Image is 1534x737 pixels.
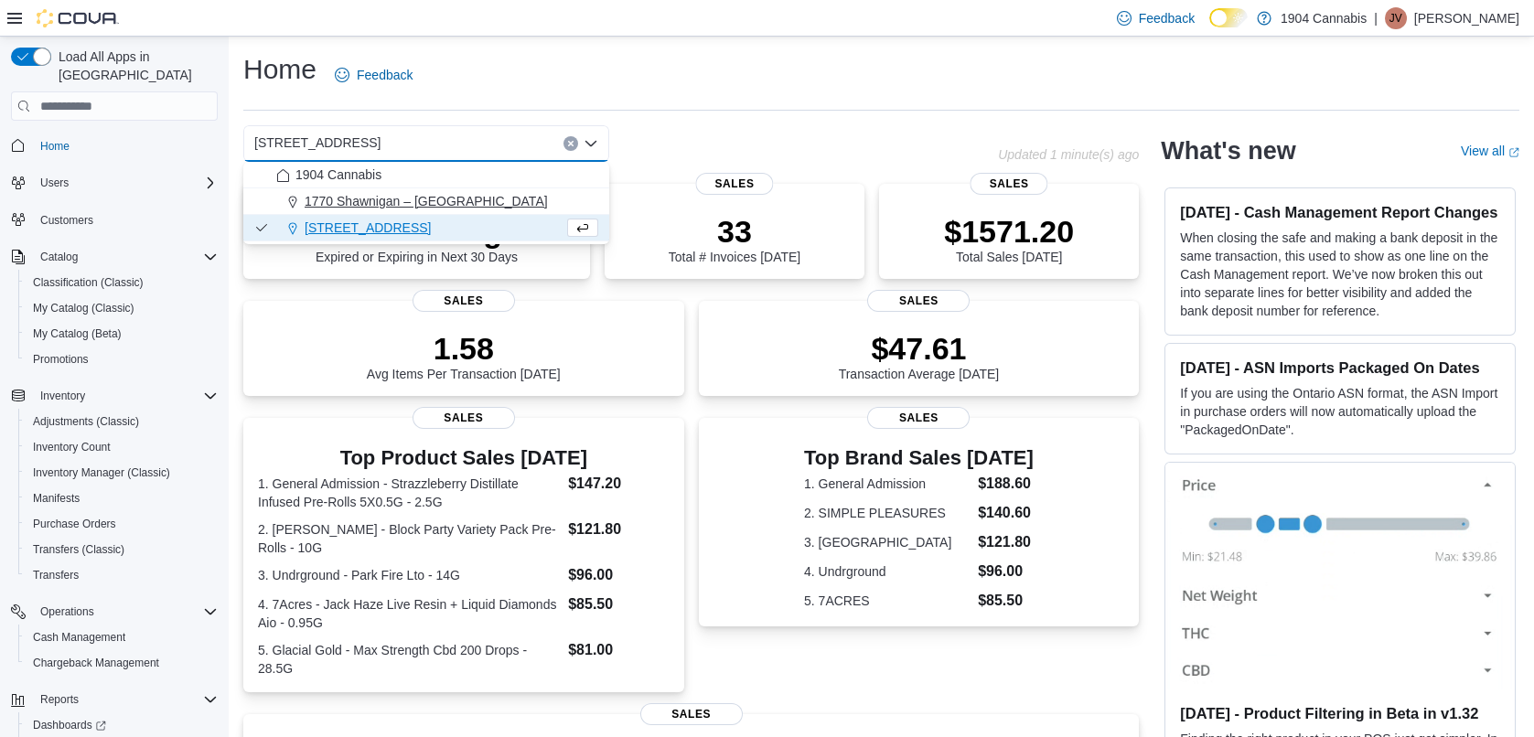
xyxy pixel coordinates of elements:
[258,447,670,469] h3: Top Product Sales [DATE]
[305,219,431,237] span: [STREET_ADDRESS]
[4,244,225,270] button: Catalog
[18,347,225,372] button: Promotions
[1180,229,1500,320] p: When closing the safe and making a bank deposit in the same transaction, this used to show as one...
[568,518,669,540] dd: $121.80
[1209,27,1210,28] span: Dark Mode
[640,703,743,725] span: Sales
[26,411,146,433] a: Adjustments (Classic)
[1374,7,1378,29] p: |
[18,434,225,460] button: Inventory Count
[944,213,1074,250] p: $1571.20
[243,162,609,188] button: 1904 Cannabis
[26,626,133,648] a: Cash Management
[33,246,85,268] button: Catalog
[4,170,225,196] button: Users
[568,639,669,661] dd: $81.00
[33,689,86,710] button: Reports
[867,290,970,312] span: Sales
[18,650,225,676] button: Chargeback Management
[804,533,971,551] dt: 3. [GEOGRAPHIC_DATA]
[18,270,225,295] button: Classification (Classic)
[26,297,218,319] span: My Catalog (Classic)
[413,407,515,429] span: Sales
[295,166,381,184] span: 1904 Cannabis
[258,595,561,632] dt: 4. 7Acres - Jack Haze Live Resin + Liquid Diamonds Aio - 0.95G
[1180,384,1500,439] p: If you are using the Ontario ASN format, the ASN Import in purchase orders will now automatically...
[33,491,80,506] span: Manifests
[26,462,218,484] span: Inventory Manager (Classic)
[33,568,79,582] span: Transfers
[33,326,122,341] span: My Catalog (Beta)
[804,562,971,581] dt: 4. Undrground
[357,66,413,84] span: Feedback
[33,172,218,194] span: Users
[804,592,971,610] dt: 5. 7ACRES
[867,407,970,429] span: Sales
[26,652,218,674] span: Chargeback Management
[804,475,971,493] dt: 1. General Admission
[4,599,225,625] button: Operations
[26,436,118,458] a: Inventory Count
[26,652,166,674] a: Chargeback Management
[33,440,111,454] span: Inventory Count
[804,447,1034,469] h3: Top Brand Sales [DATE]
[40,213,93,228] span: Customers
[26,487,87,509] a: Manifests
[33,172,76,194] button: Users
[305,192,548,210] span: 1770 Shawnigan – [GEOGRAPHIC_DATA]
[33,656,159,670] span: Chargeback Management
[40,250,78,264] span: Catalog
[33,601,102,623] button: Operations
[33,630,125,645] span: Cash Management
[33,275,144,290] span: Classification (Classic)
[254,132,381,154] span: [STREET_ADDRESS]
[40,176,69,190] span: Users
[26,539,132,561] a: Transfers (Classic)
[26,564,86,586] a: Transfers
[26,564,218,586] span: Transfers
[18,562,225,588] button: Transfers
[26,411,218,433] span: Adjustments (Classic)
[40,139,70,154] span: Home
[26,513,218,535] span: Purchase Orders
[33,352,89,367] span: Promotions
[1161,136,1295,166] h2: What's new
[33,414,139,429] span: Adjustments (Classic)
[26,436,218,458] span: Inventory Count
[18,321,225,347] button: My Catalog (Beta)
[26,487,218,509] span: Manifests
[1139,9,1195,27] span: Feedback
[243,162,609,241] div: Choose from the following options
[1180,358,1500,377] h3: [DATE] - ASN Imports Packaged On Dates
[1180,203,1500,221] h3: [DATE] - Cash Management Report Changes
[26,272,151,294] a: Classification (Classic)
[258,641,561,678] dt: 5. Glacial Gold - Max Strength Cbd 200 Drops - 28.5G
[367,330,561,381] div: Avg Items Per Transaction [DATE]
[4,132,225,158] button: Home
[33,601,218,623] span: Operations
[33,542,124,557] span: Transfers (Classic)
[568,564,669,586] dd: $96.00
[26,462,177,484] a: Inventory Manager (Classic)
[40,692,79,707] span: Reports
[258,520,561,557] dt: 2. [PERSON_NAME] - Block Party Variety Pack Pre-Rolls - 10G
[26,272,218,294] span: Classification (Classic)
[26,348,218,370] span: Promotions
[1385,7,1407,29] div: Jeffrey Villeneuve
[367,330,561,367] p: 1.58
[26,297,142,319] a: My Catalog (Classic)
[18,295,225,321] button: My Catalog (Classic)
[1281,7,1367,29] p: 1904 Cannabis
[37,9,119,27] img: Cova
[18,409,225,434] button: Adjustments (Classic)
[1508,147,1519,158] svg: External link
[1414,7,1519,29] p: [PERSON_NAME]
[33,517,116,531] span: Purchase Orders
[971,173,1048,195] span: Sales
[978,561,1034,582] dd: $96.00
[4,383,225,409] button: Inventory
[26,626,218,648] span: Cash Management
[568,473,669,495] dd: $147.20
[4,687,225,712] button: Reports
[26,539,218,561] span: Transfers (Classic)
